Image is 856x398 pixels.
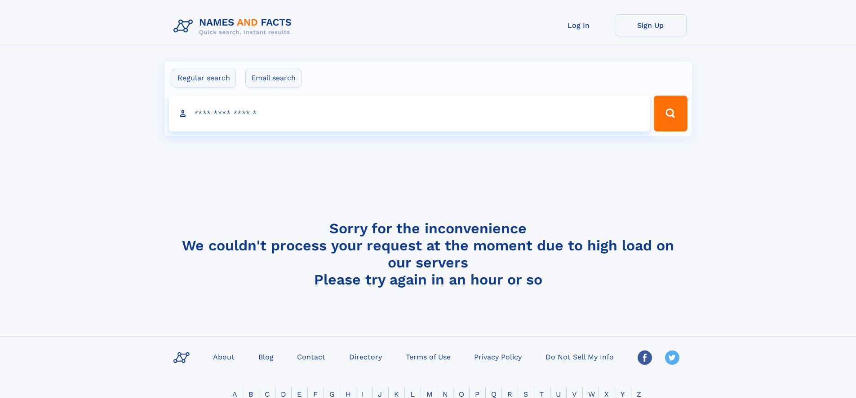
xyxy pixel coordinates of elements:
a: Contact [293,350,329,363]
img: Facebook [638,350,652,365]
a: About [209,350,238,363]
a: Do Not Sell My Info [542,350,617,363]
a: Terms of Use [402,350,454,363]
img: Twitter [665,350,679,365]
button: Search Button [654,96,687,131]
a: Log In [543,14,615,36]
a: Privacy Policy [470,350,525,363]
img: Logo Names and Facts [170,14,299,39]
a: Sign Up [615,14,687,36]
h4: Sorry for the inconvenience We couldn't process your request at the moment due to high load on ou... [170,220,687,288]
input: search input [169,96,650,131]
a: Blog [255,350,277,363]
label: Email search [245,69,302,87]
label: Regular search [172,69,236,87]
a: Directory [346,350,386,363]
